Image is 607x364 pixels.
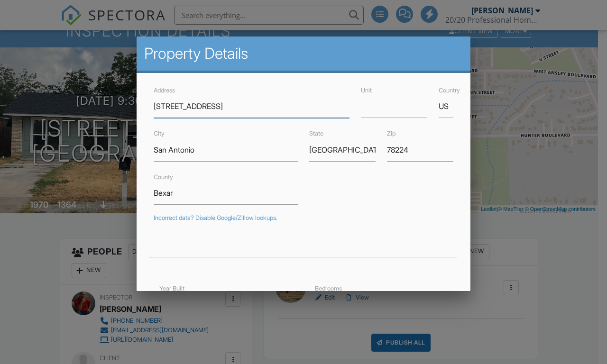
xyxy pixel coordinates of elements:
label: Unit [361,87,372,94]
label: State [309,130,323,137]
label: City [154,130,165,137]
div: Incorrect data? Disable Google/Zillow lookups. [154,214,453,222]
label: Address [154,87,175,94]
label: Zip [387,130,395,137]
label: Year Built [159,285,184,292]
label: Bedrooms [315,285,342,292]
h2: Property Details [144,44,463,63]
label: County [154,173,173,181]
label: Country [439,87,460,94]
